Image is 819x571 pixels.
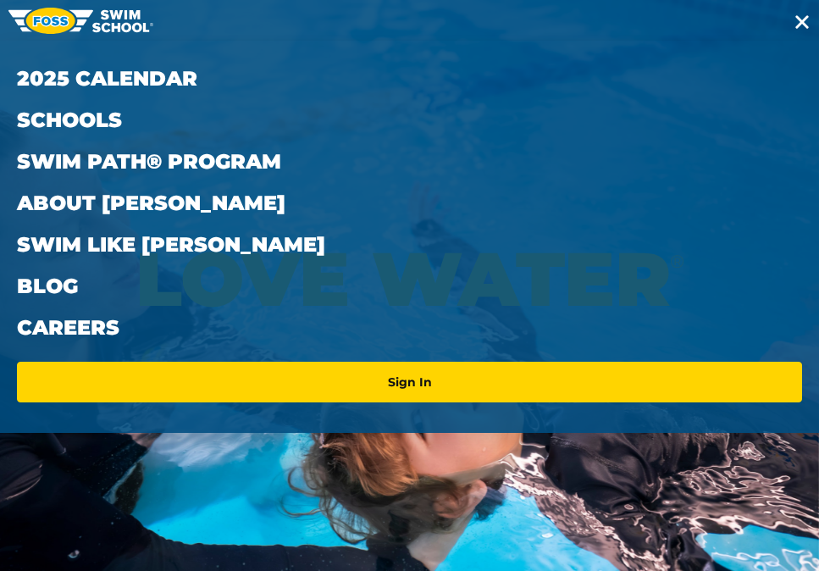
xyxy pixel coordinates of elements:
img: FOSS Swim School Logo [8,8,153,34]
a: Careers [17,307,802,348]
a: Blog [17,265,802,307]
button: Toggle navigation [785,8,819,32]
a: 2025 Calendar [17,58,802,99]
a: Sign In [24,369,795,396]
a: About [PERSON_NAME] [17,182,802,224]
a: Schools [17,99,802,141]
a: Swim Like [PERSON_NAME] [17,224,802,265]
a: Swim Path® Program [17,141,802,182]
